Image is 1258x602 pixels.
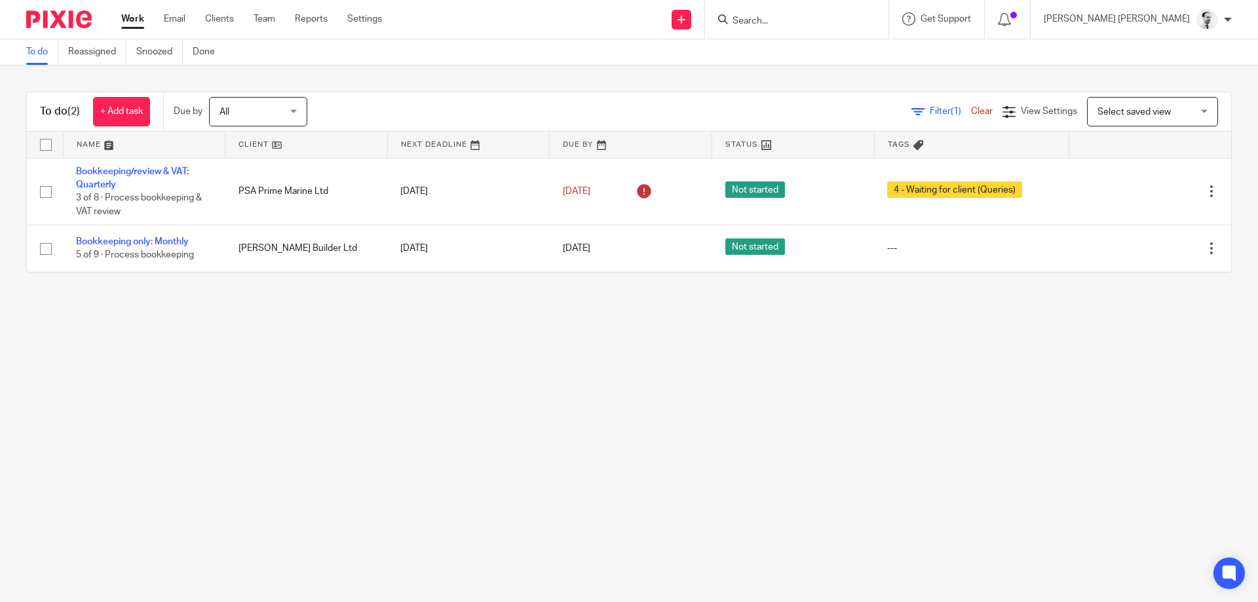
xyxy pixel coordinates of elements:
[225,225,388,272] td: [PERSON_NAME] Builder Ltd
[930,107,971,116] span: Filter
[387,225,550,272] td: [DATE]
[26,10,92,28] img: Pixie
[887,181,1022,198] span: 4 - Waiting for client (Queries)
[225,158,388,225] td: PSA Prime Marine Ltd
[76,167,189,189] a: Bookkeeping/review & VAT: Quarterly
[76,193,202,216] span: 3 of 8 · Process bookkeeping & VAT review
[951,107,961,116] span: (1)
[26,39,58,65] a: To do
[164,12,185,26] a: Email
[93,97,150,126] a: + Add task
[888,141,910,148] span: Tags
[76,237,189,246] a: Bookkeeping only: Monthly
[887,242,1056,255] div: ---
[971,107,993,116] a: Clear
[563,187,590,196] span: [DATE]
[68,39,126,65] a: Reassigned
[219,107,229,117] span: All
[1021,107,1077,116] span: View Settings
[1044,12,1190,26] p: [PERSON_NAME] [PERSON_NAME]
[67,106,80,117] span: (2)
[193,39,225,65] a: Done
[174,105,202,118] p: Due by
[563,244,590,253] span: [DATE]
[136,39,183,65] a: Snoozed
[76,251,194,260] span: 5 of 9 · Process bookkeeping
[725,238,785,255] span: Not started
[725,181,785,198] span: Not started
[921,14,971,24] span: Get Support
[1196,9,1217,30] img: Mass_2025.jpg
[731,16,849,28] input: Search
[295,12,328,26] a: Reports
[205,12,234,26] a: Clients
[40,105,80,119] h1: To do
[121,12,144,26] a: Work
[387,158,550,225] td: [DATE]
[1097,107,1171,117] span: Select saved view
[254,12,275,26] a: Team
[347,12,382,26] a: Settings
